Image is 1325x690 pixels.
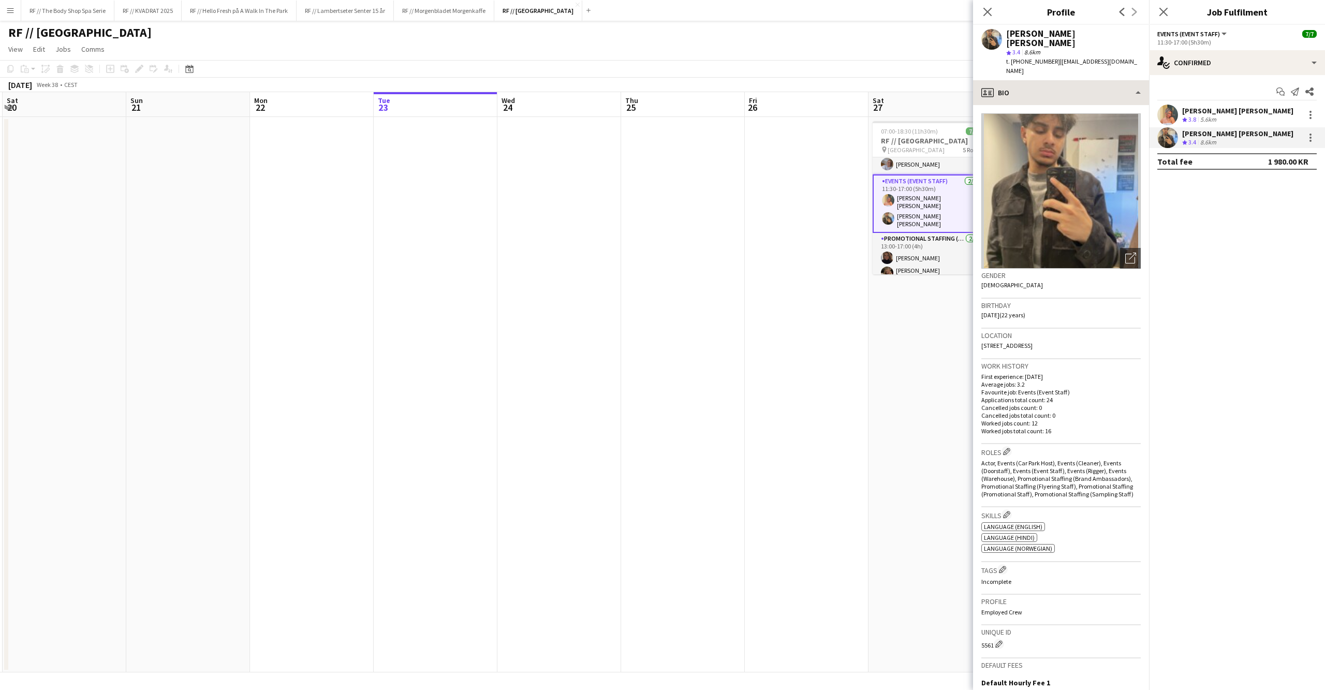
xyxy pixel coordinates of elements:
p: Cancelled jobs count: 0 [981,404,1141,412]
span: 5 Roles [963,146,980,154]
div: [PERSON_NAME] [PERSON_NAME] [1182,106,1293,115]
span: Language (Norwegian) [984,545,1052,552]
div: 1 980.00 KR [1268,156,1308,167]
a: View [4,42,27,56]
span: Events (Event Staff) [1157,30,1220,38]
span: View [8,45,23,54]
h3: Roles [981,446,1141,457]
span: Sat [873,96,884,105]
app-job-card: 07:00-18:30 (11h30m)7/7RF // [GEOGRAPHIC_DATA] [GEOGRAPHIC_DATA]5 Roles[PERSON_NAME]Actor1/111:00... [873,121,989,274]
p: Cancelled jobs total count: 0 [981,412,1141,419]
a: Comms [77,42,109,56]
div: 5.6km [1198,115,1218,124]
div: 11:30-17:00 (5h30m) [1157,38,1317,46]
h3: Skills [981,509,1141,520]
span: 3.4 [1188,138,1196,146]
img: Crew avatar or photo [981,113,1141,269]
span: Thu [625,96,638,105]
button: RF // The Body Shop Spa Serie [21,1,114,21]
h1: RF // [GEOGRAPHIC_DATA] [8,25,152,40]
span: 7/7 [966,127,980,135]
span: 07:00-18:30 (11h30m) [881,127,938,135]
p: Worked jobs count: 12 [981,419,1141,427]
a: Edit [29,42,49,56]
button: Events (Event Staff) [1157,30,1228,38]
h3: Default fees [981,660,1141,670]
span: 25 [624,101,638,113]
h3: Tags [981,564,1141,575]
app-card-role: Promotional Staffing (Sampling Staff)2/213:00-17:00 (4h)[PERSON_NAME][PERSON_NAME] [PERSON_NAME] [873,233,989,286]
h3: Work history [981,361,1141,371]
div: Open photos pop-in [1120,248,1141,269]
div: 5561 [981,639,1141,649]
div: CEST [64,81,78,89]
p: Worked jobs total count: 16 [981,427,1141,435]
span: Edit [33,45,45,54]
h3: Profile [981,597,1141,606]
span: [GEOGRAPHIC_DATA] [888,146,945,154]
button: RF // Morgenbladet Morgenkaffe [394,1,494,21]
span: Language (Hindi) [984,534,1035,541]
span: 24 [500,101,515,113]
span: 3.8 [1188,115,1196,123]
span: 27 [871,101,884,113]
span: t. [PHONE_NUMBER] [1006,57,1060,65]
h3: Profile [973,5,1149,19]
app-card-role: Actor1/111:00-16:00 (5h)[PERSON_NAME] [873,139,989,174]
span: [DEMOGRAPHIC_DATA] [981,281,1043,289]
div: Total fee [1157,156,1192,167]
p: First experience: [DATE] [981,373,1141,380]
span: Wed [502,96,515,105]
h3: RF // [GEOGRAPHIC_DATA] [873,136,989,145]
button: RF // KVADRAT 2025 [114,1,182,21]
h3: Job Fulfilment [1149,5,1325,19]
span: Mon [254,96,268,105]
div: [PERSON_NAME] [PERSON_NAME] [1006,29,1141,48]
span: 8.6km [1022,48,1042,56]
div: Confirmed [1149,50,1325,75]
a: Jobs [51,42,75,56]
div: Bio [973,80,1149,105]
button: RF // [GEOGRAPHIC_DATA] [494,1,582,21]
p: Incomplete [981,578,1141,585]
span: Comms [81,45,105,54]
app-card-role: Events (Event Staff)2/211:30-17:00 (5h30m)[PERSON_NAME] [PERSON_NAME][PERSON_NAME] [PERSON_NAME] [873,174,989,233]
span: 23 [376,101,390,113]
p: Applications total count: 24 [981,396,1141,404]
button: RF // Lambertseter Senter 15 år [297,1,394,21]
span: [STREET_ADDRESS] [981,342,1033,349]
span: Sun [130,96,143,105]
span: 21 [129,101,143,113]
h3: Default Hourly Fee 1 [981,678,1050,687]
h3: Unique ID [981,627,1141,637]
span: Fri [749,96,757,105]
span: | [EMAIL_ADDRESS][DOMAIN_NAME] [1006,57,1137,75]
div: [PERSON_NAME] [PERSON_NAME] [1182,129,1293,138]
span: Week 38 [34,81,60,89]
p: Favourite job: Events (Event Staff) [981,388,1141,396]
p: Average jobs: 3.2 [981,380,1141,388]
span: Tue [378,96,390,105]
span: Language (English) [984,523,1042,531]
h3: Gender [981,271,1141,280]
span: 22 [253,101,268,113]
button: RF // Hello Fresh på A Walk In The Park [182,1,297,21]
span: Jobs [55,45,71,54]
span: Sat [7,96,18,105]
span: [DATE] (22 years) [981,311,1025,319]
p: Employed Crew [981,608,1141,616]
span: 26 [747,101,757,113]
span: 3.4 [1012,48,1020,56]
div: [DATE] [8,80,32,90]
h3: Location [981,331,1141,340]
h3: Birthday [981,301,1141,310]
span: Actor, Events (Car Park Host), Events (Cleaner), Events (Doorstaff), Events (Event Staff), Events... [981,459,1133,498]
div: 8.6km [1198,138,1218,147]
span: 7/7 [1302,30,1317,38]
